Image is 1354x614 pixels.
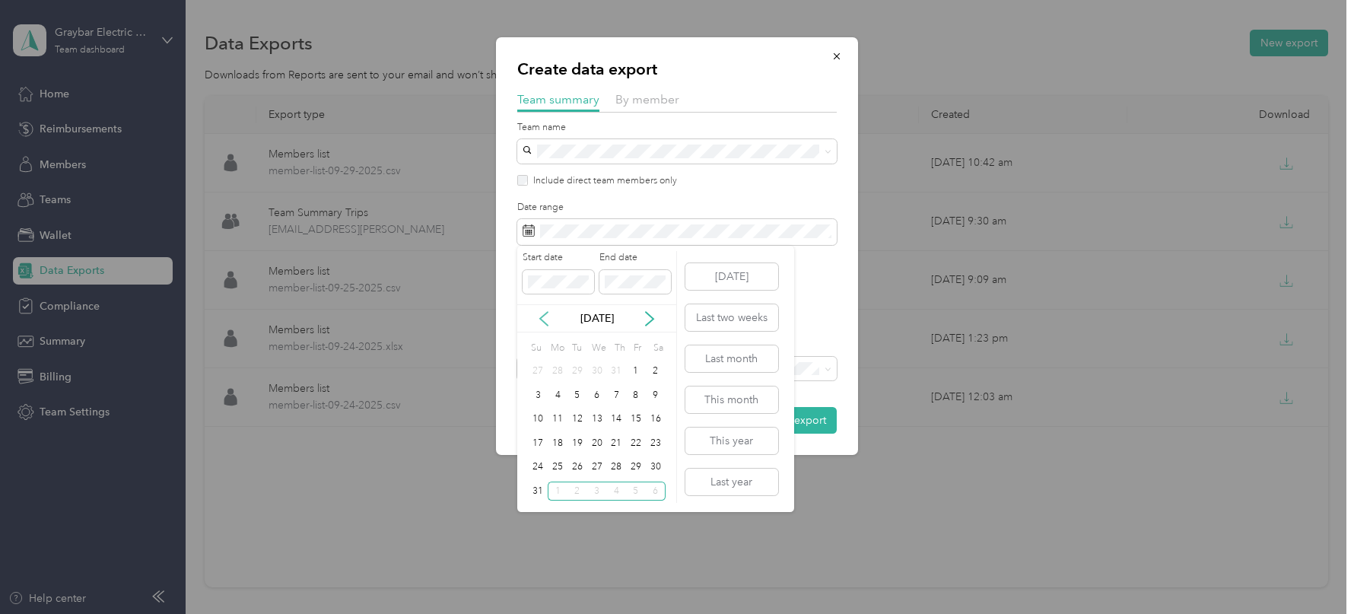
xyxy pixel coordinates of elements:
[590,338,607,359] div: We
[646,458,666,477] div: 30
[587,434,607,453] div: 20
[587,410,607,429] div: 13
[606,482,626,501] div: 4
[567,482,587,501] div: 2
[685,428,778,454] button: This year
[567,434,587,453] div: 19
[517,59,837,80] p: Create data export
[517,201,837,215] label: Date range
[626,362,646,381] div: 1
[523,251,594,265] label: Start date
[517,121,837,135] label: Team name
[626,434,646,453] div: 22
[685,304,778,331] button: Last two weeks
[685,345,778,372] button: Last month
[548,434,567,453] div: 18
[646,386,666,405] div: 9
[567,362,587,381] div: 29
[646,362,666,381] div: 2
[529,434,548,453] div: 17
[587,458,607,477] div: 27
[651,338,666,359] div: Sa
[567,386,587,405] div: 5
[685,387,778,413] button: This month
[612,338,626,359] div: Th
[528,174,677,188] label: Include direct team members only
[631,338,646,359] div: Fr
[548,338,564,359] div: Mo
[626,410,646,429] div: 15
[587,362,607,381] div: 30
[565,310,629,326] p: [DATE]
[626,458,646,477] div: 29
[599,251,671,265] label: End date
[626,386,646,405] div: 8
[548,458,567,477] div: 25
[529,338,543,359] div: Su
[567,458,587,477] div: 26
[1269,529,1354,614] iframe: Everlance-gr Chat Button Frame
[517,92,599,107] span: Team summary
[529,386,548,405] div: 3
[606,458,626,477] div: 28
[606,386,626,405] div: 7
[646,410,666,429] div: 16
[626,482,646,501] div: 5
[529,482,548,501] div: 31
[606,410,626,429] div: 14
[548,386,567,405] div: 4
[646,434,666,453] div: 23
[548,482,567,501] div: 1
[685,469,778,495] button: Last year
[529,410,548,429] div: 10
[570,338,584,359] div: Tu
[587,386,607,405] div: 6
[606,434,626,453] div: 21
[646,482,666,501] div: 6
[548,410,567,429] div: 11
[587,482,607,501] div: 3
[567,410,587,429] div: 12
[685,263,778,290] button: [DATE]
[529,458,548,477] div: 24
[606,362,626,381] div: 31
[548,362,567,381] div: 28
[615,92,679,107] span: By member
[529,362,548,381] div: 27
